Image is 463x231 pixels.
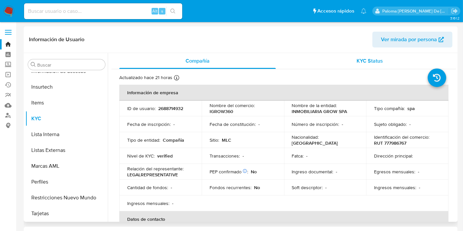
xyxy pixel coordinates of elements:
p: Cantidad de fondos : [127,185,168,190]
p: - [258,121,260,127]
p: - [172,200,173,206]
p: Relación del representante : [127,166,184,172]
a: Notificaciones [361,8,366,14]
th: Información de empresa [119,85,449,101]
p: - [336,169,337,175]
span: KYC Status [357,57,383,65]
p: Identificación del comercio : [374,134,429,140]
button: Insurtech [25,79,108,95]
a: Salir [451,8,458,14]
p: Nivel de KYC : [127,153,155,159]
p: Tipo compañía : [374,105,405,111]
p: - [173,121,175,127]
p: Compañia [163,137,184,143]
p: Actualizado hace 21 horas [119,74,172,81]
p: Fecha de constitución : [210,121,256,127]
p: Fatca : [292,153,304,159]
p: INMOBILIARIA GROW SPA [292,108,347,114]
span: Alt [152,8,158,14]
span: Compañía [186,57,210,65]
p: Sitio : [210,137,219,143]
p: Número de inscripción : [292,121,339,127]
p: Fecha de inscripción : [127,121,171,127]
p: RUT 777986767 [374,140,406,146]
button: Items [25,95,108,111]
input: Buscar [37,62,102,68]
p: ID de usuario : [127,105,156,111]
button: Ver mirada por persona [372,32,452,47]
p: - [342,121,343,127]
p: Dirección principal : [374,153,413,159]
input: Buscar usuario o caso... [24,7,182,15]
button: Restricciones Nuevo Mundo [25,190,108,206]
p: - [326,185,327,190]
h1: Información de Usuario [29,36,84,43]
p: Nombre de la entidad : [292,102,337,108]
p: MLC [222,137,231,143]
p: Ingresos mensuales : [127,200,169,206]
p: Fondos recurrentes : [210,185,251,190]
button: Marcas AML [25,158,108,174]
p: Ingreso documental : [292,169,333,175]
p: Egresos mensuales : [374,169,415,175]
p: Tipo de entidad : [127,137,160,143]
p: Ingresos mensuales : [374,185,416,190]
p: No [251,169,257,175]
p: Soft descriptor : [292,185,323,190]
p: IGROW360 [210,108,233,114]
span: Accesos rápidos [317,8,354,14]
th: Datos de contacto [119,211,449,227]
p: [GEOGRAPHIC_DATA] [292,140,338,146]
p: Nombre del comercio : [210,102,255,108]
span: s [161,8,163,14]
p: No [254,185,260,190]
p: Sujeto obligado : [374,121,407,127]
p: - [171,185,172,190]
button: search-icon [166,7,180,16]
p: - [306,153,308,159]
p: verified [157,153,173,159]
button: Lista Interna [25,127,108,142]
p: LEGALREPRESENTATIVE [127,172,178,178]
p: PEP confirmado : [210,169,248,175]
p: Nacionalidad : [292,134,319,140]
button: Perfiles [25,174,108,190]
p: - [409,121,411,127]
p: - [243,153,244,159]
p: paloma.falcondesoto@mercadolibre.cl [383,8,449,14]
p: - [419,185,420,190]
button: KYC [25,111,108,127]
p: 2688714932 [158,105,183,111]
button: Buscar [31,62,36,67]
span: Ver mirada por persona [381,32,437,47]
p: Transacciones : [210,153,240,159]
button: Listas Externas [25,142,108,158]
p: spa [407,105,415,111]
button: Tarjetas [25,206,108,221]
p: - [418,169,419,175]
